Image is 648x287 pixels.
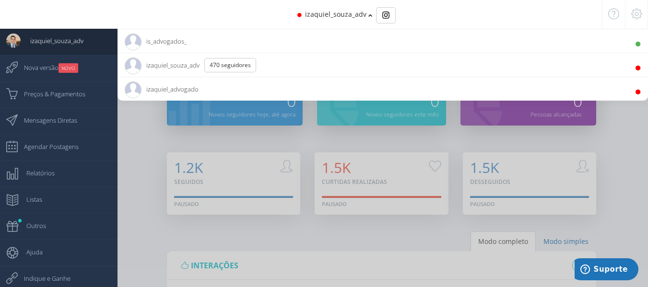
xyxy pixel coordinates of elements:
iframe: Abre um widget para que você possa encontrar mais informações [575,258,638,282]
span: Outros [17,214,46,238]
span: Preços & Pagamentos [14,82,85,106]
span: izaquiel_souza_adv [21,29,83,53]
span: Nova versão [14,56,78,80]
span: Ajuda [17,240,43,264]
span: Relatórios [17,161,55,185]
span: Agendar Postagens [14,135,79,159]
img: Instagram_simple_icon.svg [382,11,389,19]
img: User Image [6,34,21,48]
div: Basic example [376,7,396,23]
span: Mensagens Diretas [14,108,77,132]
span: Listas [17,187,42,211]
span: izaquiel_souza_adv [305,10,366,19]
small: NOVO [59,63,78,73]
